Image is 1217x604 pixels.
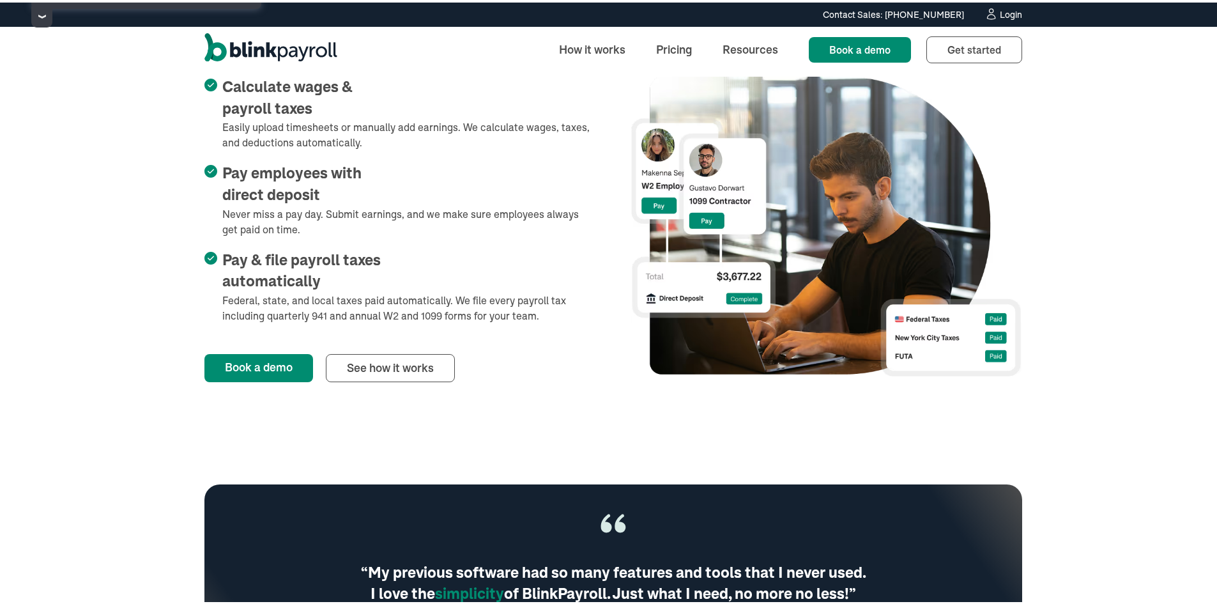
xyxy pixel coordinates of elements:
a: See how it works [326,352,455,380]
span: Calculate wages & payroll taxes [222,76,353,114]
li: Federal, state, and local taxes paid automatically. We file every payroll tax including quarterly... [204,247,595,321]
div: Login [1000,8,1022,17]
span: Pay & file payroll taxes automatically [222,249,381,288]
a: Login [984,5,1022,19]
a: How it works [549,33,636,61]
div: “My previous software had so many features and tools that I never used. I love the of BlinkPayrol... [358,560,869,603]
span: simplicity [435,583,504,600]
span: Get started [947,41,1001,54]
a: Pricing [646,33,702,61]
a: Book a demo [809,35,911,60]
li: Easily upload timesheets or manually add earnings. We calculate wages, taxes, and deductions auto... [204,74,595,148]
li: Never miss a pay day. Submit earnings, and we make sure employees always get paid on time. [204,160,595,234]
span: Pay employees with direct deposit [222,162,362,201]
a: home [204,31,337,64]
a: Get started [926,34,1022,61]
a: Resources [712,33,788,61]
span: Book a demo [829,41,891,54]
div: Contact Sales: [PHONE_NUMBER] [823,6,964,19]
a: Book a demo [204,352,313,380]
